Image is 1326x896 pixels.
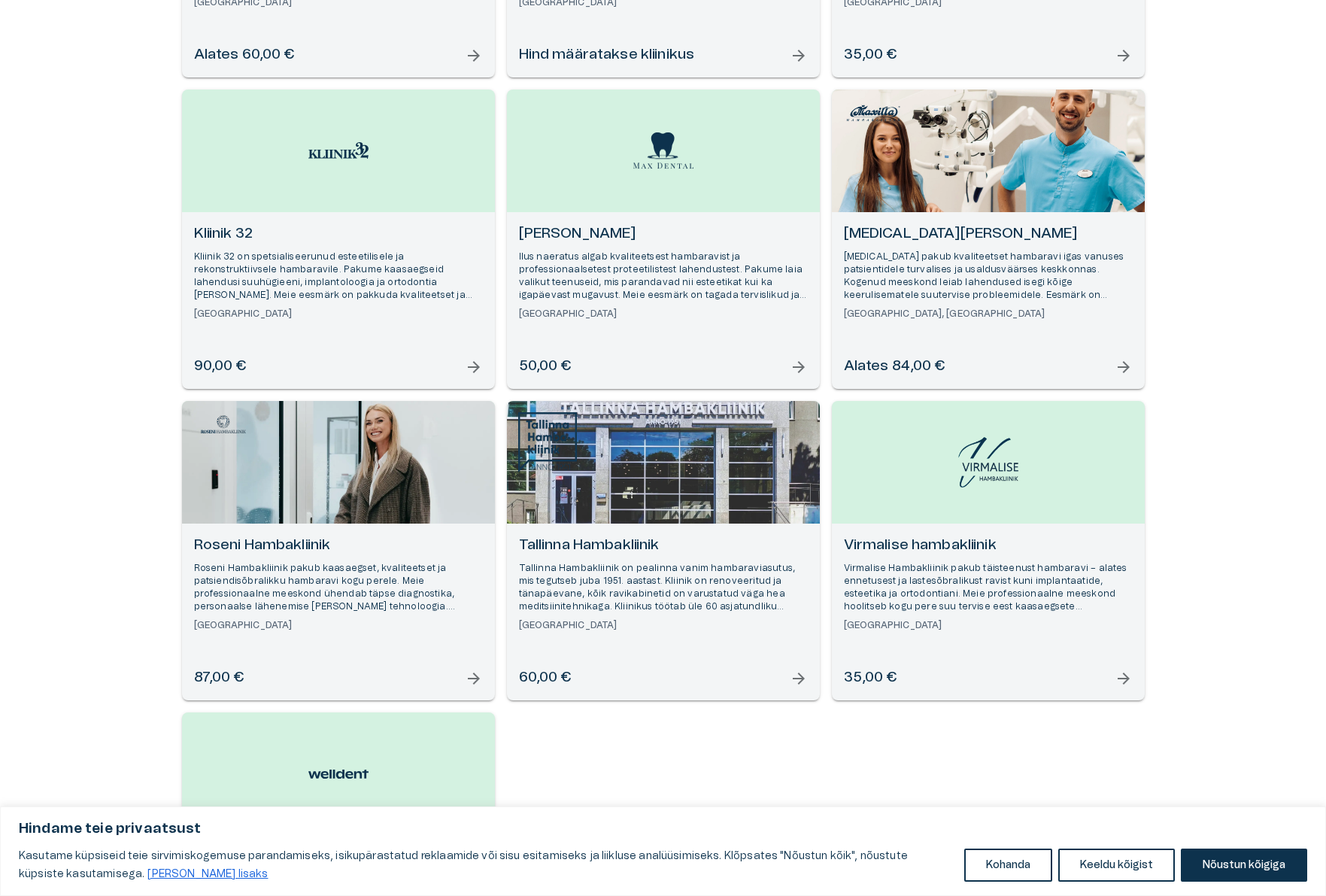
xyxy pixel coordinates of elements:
h6: [GEOGRAPHIC_DATA] [194,308,483,320]
h6: Kliinik 32 [194,224,483,245]
button: Kohanda [964,849,1052,882]
button: Nõustun kõigiga [1181,849,1307,882]
p: Kasutame küpsiseid teie sirvimiskogemuse parandamiseks, isikupärastatud reklaamide või sisu esita... [19,847,953,883]
a: Open selected supplier available booking dates [832,90,1145,389]
a: Open selected supplier available booking dates [832,401,1145,700]
a: Open selected supplier available booking dates [182,90,495,389]
span: Help [77,12,99,24]
span: arrow_forward [790,670,808,688]
h6: 87,00 € [194,668,244,688]
span: arrow_forward [790,358,808,376]
p: [MEDICAL_DATA] pakub kvaliteetset hambaravi igas vanuses patsientidele turvalises ja usaldusväärs... [844,251,1133,302]
h6: 50,00 € [519,357,572,377]
h6: Roseni Hambakliinik [194,536,483,556]
h6: [GEOGRAPHIC_DATA] [844,619,1133,632]
img: Maxilla Hambakliinik logo [843,101,903,125]
img: Welldent Hambakliinik logo [308,762,369,786]
h6: 90,00 € [194,357,247,377]
h6: [MEDICAL_DATA][PERSON_NAME] [844,224,1133,245]
p: Virmalise Hambakliinik pakub täisteenust hambaravi – alates ennetusest ja lastesõbralikust ravist... [844,562,1133,614]
span: arrow_forward [465,358,483,376]
h6: 35,00 € [844,45,897,65]
h6: [GEOGRAPHIC_DATA] [519,308,808,320]
a: Loe lisaks [147,868,269,880]
button: Keeldu kõigist [1058,849,1175,882]
h6: Tallinna Hambakliinik [519,536,808,556]
h6: [PERSON_NAME] [519,224,808,245]
img: Kliinik 32 logo [308,142,369,159]
span: arrow_forward [790,47,808,65]
span: arrow_forward [465,670,483,688]
span: arrow_forward [1115,47,1133,65]
a: Open selected supplier available booking dates [507,401,820,700]
h6: [GEOGRAPHIC_DATA], [GEOGRAPHIC_DATA] [844,308,1133,320]
img: Tallinna Hambakliinik logo [518,412,578,472]
span: arrow_forward [1115,358,1133,376]
h6: Alates 84,00 € [844,357,945,377]
p: Roseni Hambakliinik pakub kaasaegset, kvaliteetset ja patsiendisõbralikku hambaravi kogu perele. ... [194,562,483,614]
h6: Virmalise hambakliinik [844,536,1133,556]
img: Roseni Hambakliinik logo [193,412,253,436]
h6: [GEOGRAPHIC_DATA] [519,619,808,632]
p: Hindame teie privaatsust [19,820,1307,838]
a: Open selected supplier available booking dates [507,90,820,389]
img: Max Dental logo [633,132,693,169]
img: Virmalise hambakliinik logo [958,437,1018,487]
h6: Alates 60,00 € [194,45,295,65]
span: arrow_forward [1115,670,1133,688]
p: Tallinna Hambakliinik on pealinna vanim hambaraviasutus, mis tegutseb juba 1951. aastast. Kliinik... [519,562,808,614]
a: Open selected supplier available booking dates [182,401,495,700]
h6: 60,00 € [519,668,572,688]
p: Kliinik 32 on spetsialiseerunud esteetilisele ja rekonstruktiivsele hambaravile. Pakume kaasaegse... [194,251,483,302]
h6: 35,00 € [844,668,897,688]
p: Ilus naeratus algab kvaliteetsest hambaravist ja professionaalsetest proteetilistest lahendustest... [519,251,808,302]
h6: [GEOGRAPHIC_DATA] [194,619,483,632]
span: arrow_forward [465,47,483,65]
h6: Hind määratakse kliinikus [519,45,695,65]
